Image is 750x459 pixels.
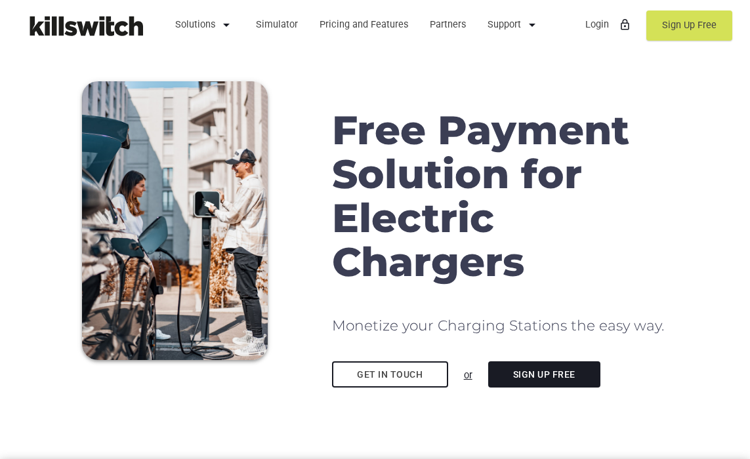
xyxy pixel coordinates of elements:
[313,8,414,42] a: Pricing and Features
[332,108,668,284] h1: Free Payment Solution for Electric Chargers
[646,10,732,41] a: Sign Up Free
[249,8,304,42] a: Simulator
[464,370,472,381] u: or
[169,8,240,42] a: Solutions
[619,9,631,41] i: lock_outline
[20,10,151,42] img: Killswitch
[488,361,601,388] a: Sign Up Free
[524,9,540,41] i: arrow_drop_down
[481,8,546,42] a: Support
[423,8,472,42] a: Partners
[332,361,448,388] a: Get in touch
[332,317,668,335] h2: Monetize your Charging Stations the easy way.
[579,8,637,42] a: Loginlock_outline
[219,9,234,41] i: arrow_drop_down
[82,81,268,360] img: Couple charging EV with mobile payments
